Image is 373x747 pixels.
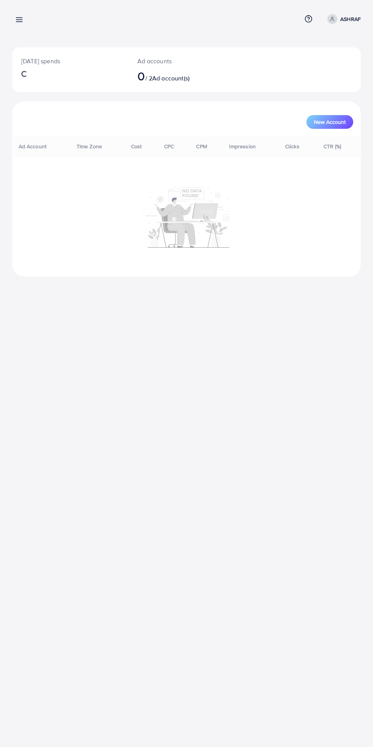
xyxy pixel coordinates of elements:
[306,115,353,129] button: New Account
[137,56,206,66] p: Ad accounts
[340,14,361,24] p: ASHRAF
[137,67,145,85] span: 0
[137,69,206,83] h2: / 2
[152,74,190,82] span: Ad account(s)
[314,119,346,125] span: New Account
[21,56,119,66] p: [DATE] spends
[324,14,361,24] a: ASHRAF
